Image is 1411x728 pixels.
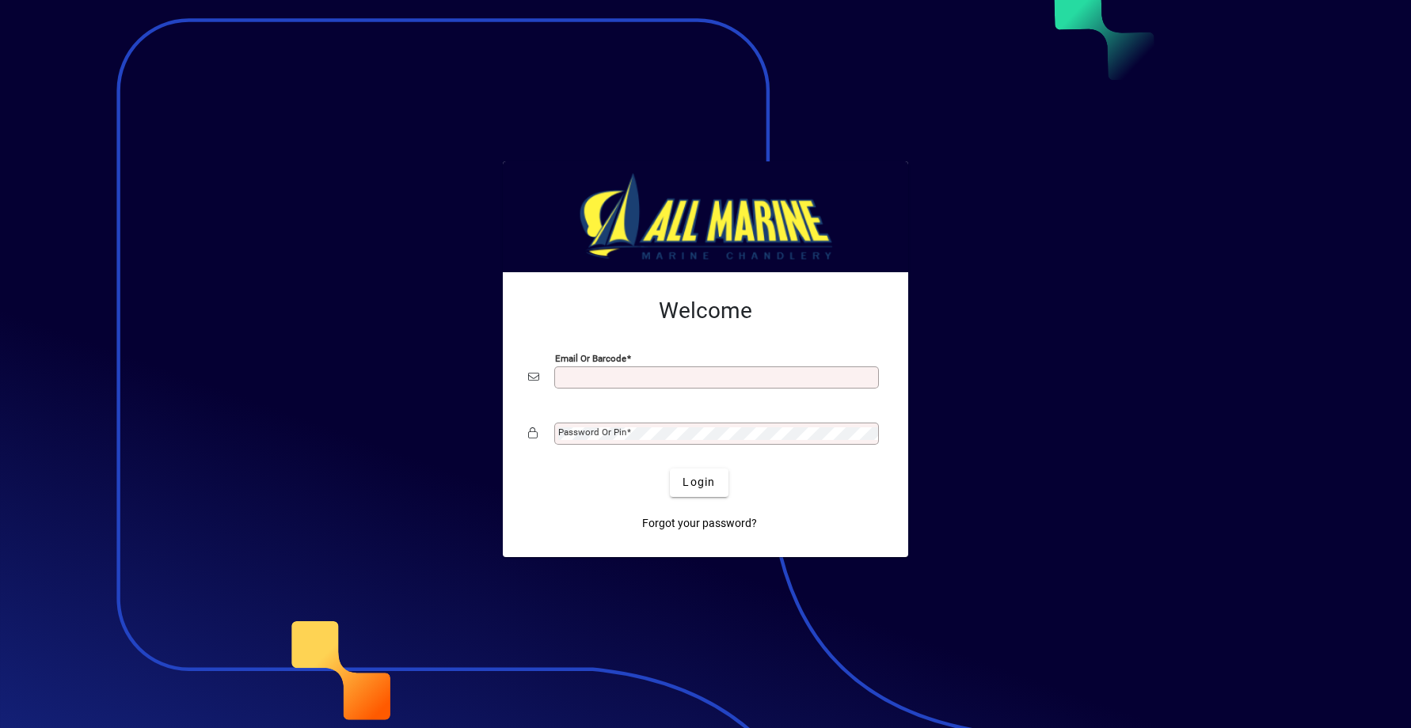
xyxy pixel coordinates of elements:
h2: Welcome [528,298,883,324]
a: Forgot your password? [636,510,763,538]
span: Login [683,474,715,491]
span: Forgot your password? [642,515,757,532]
mat-label: Email or Barcode [555,352,626,363]
button: Login [670,468,728,497]
mat-label: Password or Pin [558,427,626,438]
